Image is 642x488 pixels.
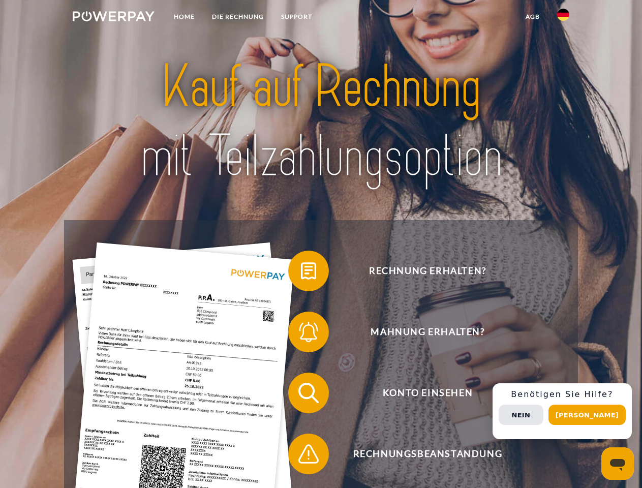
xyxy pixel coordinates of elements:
img: qb_bell.svg [296,319,321,345]
button: Mahnung erhalten? [288,312,553,352]
img: de [557,9,569,21]
span: Konto einsehen [303,373,552,413]
img: qb_search.svg [296,380,321,406]
button: Konto einsehen [288,373,553,413]
a: Home [165,8,203,26]
iframe: Schaltfläche zum Öffnen des Messaging-Fensters [601,447,634,480]
h3: Benötigen Sie Hilfe? [499,389,626,400]
img: title-powerpay_de.svg [97,49,545,195]
a: SUPPORT [272,8,321,26]
img: qb_warning.svg [296,441,321,467]
button: Rechnungsbeanstandung [288,434,553,474]
button: Rechnung erhalten? [288,251,553,291]
img: qb_bill.svg [296,258,321,284]
button: Nein [499,405,543,425]
div: Schnellhilfe [493,383,632,439]
a: agb [517,8,548,26]
button: [PERSON_NAME] [548,405,626,425]
a: DIE RECHNUNG [203,8,272,26]
img: logo-powerpay-white.svg [73,11,155,21]
span: Rechnung erhalten? [303,251,552,291]
span: Mahnung erhalten? [303,312,552,352]
span: Rechnungsbeanstandung [303,434,552,474]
